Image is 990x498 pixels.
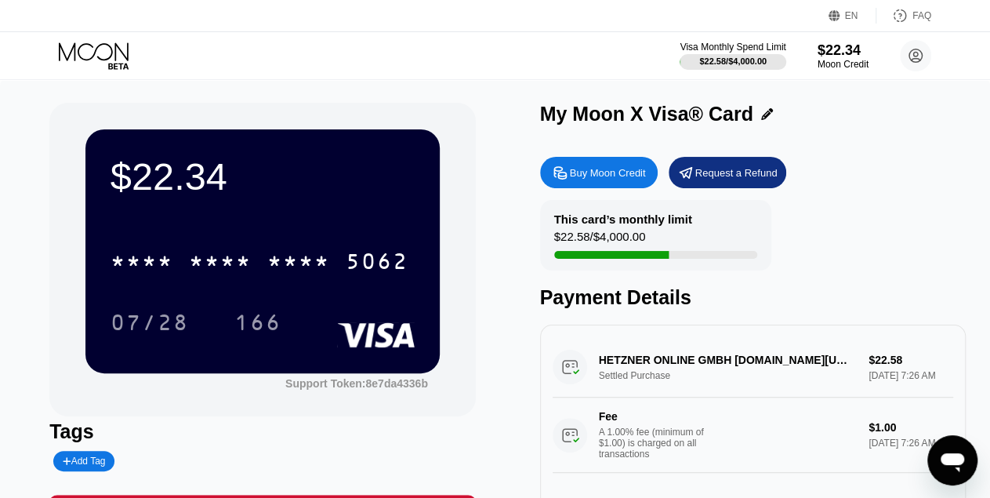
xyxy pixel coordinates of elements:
[669,157,786,188] div: Request a Refund
[285,377,428,390] div: Support Token: 8e7da4336b
[99,303,201,342] div: 07/28
[234,312,281,337] div: 166
[695,166,778,180] div: Request a Refund
[111,154,415,198] div: $22.34
[829,8,876,24] div: EN
[845,10,858,21] div: EN
[111,312,189,337] div: 07/28
[554,213,692,226] div: This card’s monthly limit
[818,42,869,70] div: $22.34Moon Credit
[818,59,869,70] div: Moon Credit
[223,303,293,342] div: 166
[346,251,408,276] div: 5062
[869,421,953,434] div: $1.00
[876,8,931,24] div: FAQ
[869,438,953,449] div: [DATE] 7:26 AM
[570,166,646,180] div: Buy Moon Credit
[553,398,953,473] div: FeeA 1.00% fee (minimum of $1.00) is charged on all transactions$1.00[DATE] 7:26 AM
[285,377,428,390] div: Support Token:8e7da4336b
[699,56,767,66] div: $22.58 / $4,000.00
[912,10,931,21] div: FAQ
[680,42,785,70] div: Visa Monthly Spend Limit$22.58/$4,000.00
[540,103,753,125] div: My Moon X Visa® Card
[927,435,977,485] iframe: Button to launch messaging window
[599,410,709,423] div: Fee
[53,451,114,471] div: Add Tag
[818,42,869,59] div: $22.34
[599,427,716,460] div: A 1.00% fee (minimum of $1.00) is charged on all transactions
[63,456,105,467] div: Add Tag
[540,157,658,188] div: Buy Moon Credit
[554,230,646,251] div: $22.58 / $4,000.00
[680,42,785,53] div: Visa Monthly Spend Limit
[540,286,966,309] div: Payment Details
[49,420,475,443] div: Tags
